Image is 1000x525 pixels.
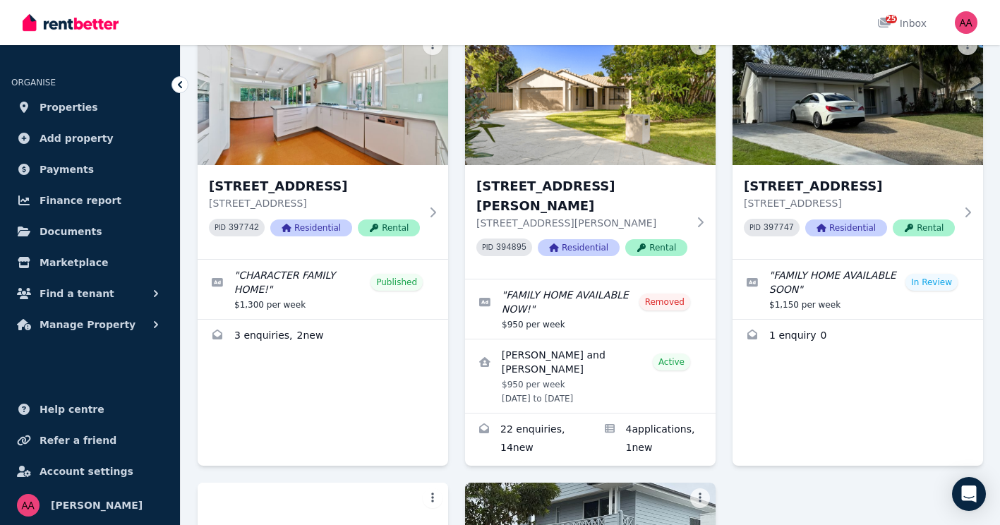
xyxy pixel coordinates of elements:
[198,30,448,259] a: 2 The Avenue, Clayfield[STREET_ADDRESS][STREET_ADDRESS]PID 397742ResidentialRental
[40,161,94,178] span: Payments
[40,463,133,480] span: Account settings
[11,155,169,183] a: Payments
[465,279,716,339] a: Edit listing: FAMILY HOME AVAILABLE NOW!
[877,16,927,30] div: Inbox
[744,176,955,196] h3: [STREET_ADDRESS]
[893,219,955,236] span: Rental
[40,130,114,147] span: Add property
[476,176,687,216] h3: [STREET_ADDRESS][PERSON_NAME]
[749,224,761,231] small: PID
[40,316,135,333] span: Manage Property
[538,239,620,256] span: Residential
[496,243,526,253] code: 394895
[270,219,352,236] span: Residential
[23,12,119,33] img: RentBetter
[11,78,56,87] span: ORGANISE
[17,494,40,517] img: Annie Abra
[40,223,102,240] span: Documents
[40,192,121,209] span: Finance report
[423,35,442,55] button: More options
[40,99,98,116] span: Properties
[482,243,493,251] small: PID
[476,216,687,230] p: [STREET_ADDRESS][PERSON_NAME]
[591,414,716,466] a: Applications for 5 Lowe Ct, Tewantin
[51,497,143,514] span: [PERSON_NAME]
[886,15,897,23] span: 25
[215,224,226,231] small: PID
[11,248,169,277] a: Marketplace
[11,217,169,246] a: Documents
[733,260,983,319] a: Edit listing: FAMILY HOME AVAILABLE SOON
[744,196,955,210] p: [STREET_ADDRESS]
[423,488,442,508] button: More options
[465,30,716,279] a: 5 Lowe Ct, Tewantin[STREET_ADDRESS][PERSON_NAME][STREET_ADDRESS][PERSON_NAME]PID 394895Residentia...
[40,432,116,449] span: Refer a friend
[198,260,448,319] a: Edit listing: CHARACTER FAMILY HOME!
[11,395,169,423] a: Help centre
[11,426,169,454] a: Refer a friend
[11,93,169,121] a: Properties
[733,30,983,259] a: 9 Casuarina Ct, Noosaville[STREET_ADDRESS][STREET_ADDRESS]PID 397747ResidentialRental
[209,196,420,210] p: [STREET_ADDRESS]
[690,488,710,508] button: More options
[40,401,104,418] span: Help centre
[952,477,986,511] div: Open Intercom Messenger
[690,35,710,55] button: More options
[40,285,114,302] span: Find a tenant
[40,254,108,271] span: Marketplace
[198,30,448,165] img: 2 The Avenue, Clayfield
[209,176,420,196] h3: [STREET_ADDRESS]
[465,339,716,413] a: View details for Federico Carpineti and Nahuel Ruiz
[198,320,448,354] a: Enquiries for 2 The Avenue, Clayfield
[733,30,983,165] img: 9 Casuarina Ct, Noosaville
[229,223,259,233] code: 397742
[11,124,169,152] a: Add property
[11,310,169,339] button: Manage Property
[733,320,983,354] a: Enquiries for 9 Casuarina Ct, Noosaville
[958,35,977,55] button: More options
[805,219,887,236] span: Residential
[465,414,591,466] a: Enquiries for 5 Lowe Ct, Tewantin
[11,279,169,308] button: Find a tenant
[11,457,169,485] a: Account settings
[358,219,420,236] span: Rental
[764,223,794,233] code: 397747
[11,186,169,215] a: Finance report
[465,30,716,165] img: 5 Lowe Ct, Tewantin
[625,239,687,256] span: Rental
[955,11,977,34] img: Annie Abra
